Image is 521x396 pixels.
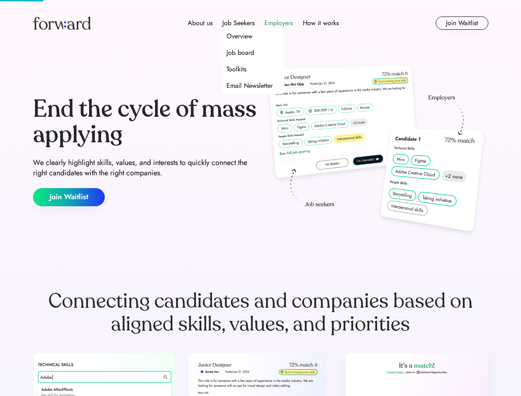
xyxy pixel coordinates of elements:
[303,18,339,28] div: How it works
[33,158,257,178] div: We clearly highlight skills, values, and interests to quickly connect the right candidates with t...
[33,97,257,147] div: End the cycle of mass applying
[264,63,488,240] img: hero-image.png
[264,18,293,28] div: Employers
[226,64,246,74] div: Toolkits
[33,290,488,336] div: Connecting candidates and companies based on aligned skills, values, and priorities
[33,188,105,206] button: Join Waitlist
[33,16,91,30] img: Forward logo
[226,81,273,91] div: Email Newsletter
[436,16,488,30] button: Join Waitlist
[188,18,212,28] div: About us
[226,31,252,41] div: Overview
[222,18,255,28] div: Job Seekers
[226,48,254,58] div: Job board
